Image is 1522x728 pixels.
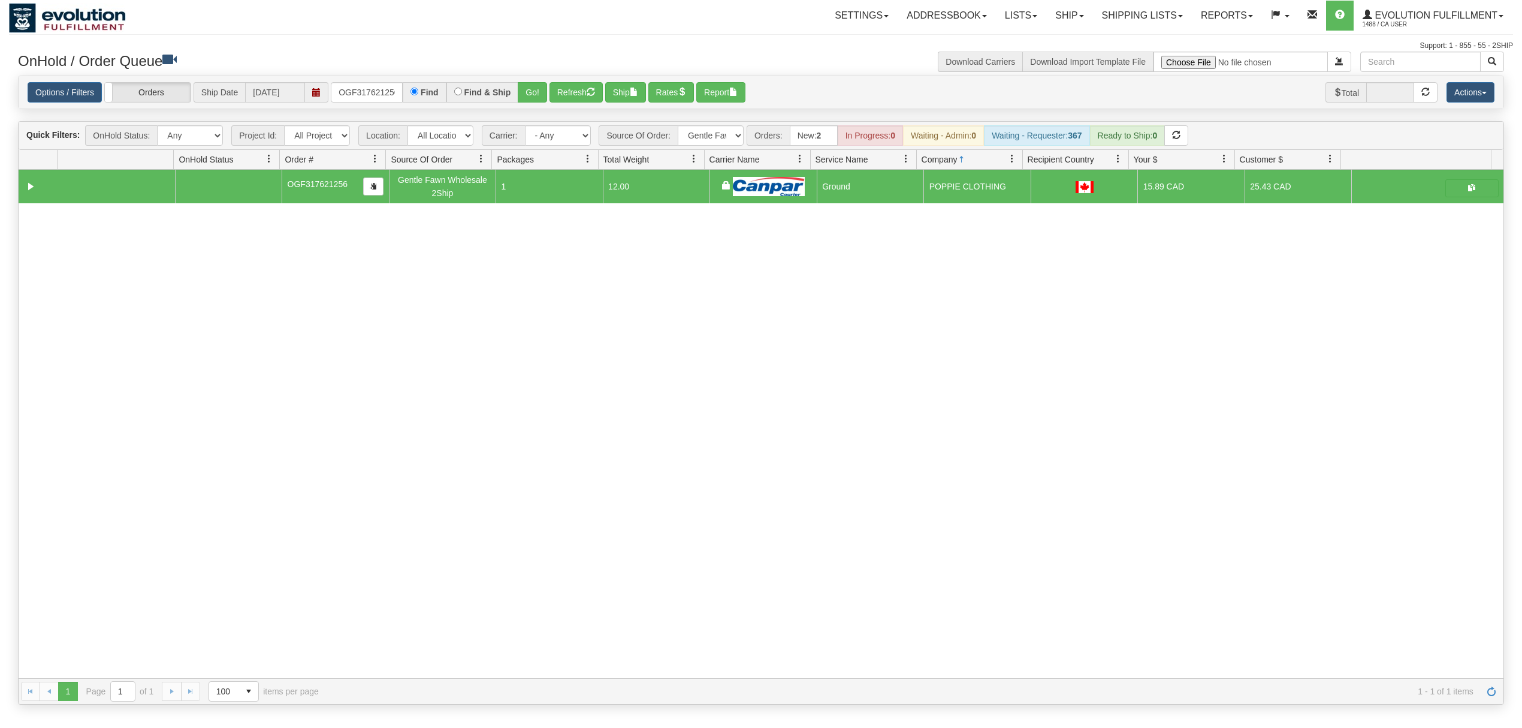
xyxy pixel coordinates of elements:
[709,154,760,166] span: Carrier Name
[23,179,38,194] a: Collapse
[790,125,838,146] div: New:
[502,182,506,191] span: 1
[391,154,452,166] span: Source Of Order
[1320,149,1340,169] a: Customer $ filter column settings
[1372,10,1497,20] span: Evolution Fulfillment
[111,682,135,701] input: Page 1
[603,154,650,166] span: Total Weight
[19,122,1503,150] div: grid toolbar
[288,179,348,189] span: OGF317621256
[231,125,284,146] span: Project Id:
[817,170,924,203] td: Ground
[1028,154,1094,166] span: Recipient Country
[194,82,245,103] span: Ship Date
[105,83,191,103] label: Orders
[838,125,903,146] div: In Progress:
[903,125,984,146] div: Waiting - Admin:
[549,82,603,103] button: Refresh
[1030,57,1146,67] a: Download Import Template File
[1134,154,1158,166] span: Your $
[578,149,598,169] a: Packages filter column settings
[648,82,694,103] button: Rates
[336,687,1473,696] span: 1 - 1 of 1 items
[331,82,403,103] input: Order #
[946,57,1015,67] a: Download Carriers
[394,173,491,200] div: Gentle Fawn Wholesale 2Ship
[358,125,407,146] span: Location:
[1240,154,1283,166] span: Customer $
[1152,131,1157,140] strong: 0
[1482,682,1501,701] a: Refresh
[1002,149,1022,169] a: Company filter column settings
[684,149,704,169] a: Total Weight filter column settings
[733,177,805,196] img: Canpar
[816,154,868,166] span: Service Name
[363,178,383,195] button: Copy to clipboard
[1153,52,1328,72] input: Import
[1192,1,1262,31] a: Reports
[790,149,810,169] a: Carrier Name filter column settings
[9,41,1513,51] div: Support: 1 - 855 - 55 - 2SHIP
[898,1,996,31] a: Addressbook
[518,82,547,103] button: Go!
[1137,170,1245,203] td: 15.89 CAD
[85,125,157,146] span: OnHold Status:
[179,154,233,166] span: OnHold Status
[971,131,976,140] strong: 0
[497,154,533,166] span: Packages
[608,182,629,191] span: 12.00
[464,88,511,97] label: Find & Ship
[18,52,752,69] h3: OnHold / Order Queue
[471,149,491,169] a: Source Of Order filter column settings
[421,88,439,97] label: Find
[86,681,154,702] span: Page of 1
[599,125,678,146] span: Source Of Order:
[239,682,258,701] span: select
[1354,1,1512,31] a: Evolution Fulfillment 1488 / CA User
[26,129,80,141] label: Quick Filters:
[1446,82,1494,103] button: Actions
[58,682,77,701] span: Page 1
[9,3,126,33] img: logo1488.jpg
[1445,179,1499,197] button: Shipping Documents
[996,1,1046,31] a: Lists
[1093,1,1192,31] a: Shipping lists
[28,82,102,103] a: Options / Filters
[1494,303,1521,425] iframe: chat widget
[984,125,1089,146] div: Waiting - Requester:
[696,82,745,103] button: Report
[1068,131,1082,140] strong: 367
[482,125,525,146] span: Carrier:
[259,149,279,169] a: OnHold Status filter column settings
[1480,52,1504,72] button: Search
[1046,1,1092,31] a: Ship
[365,149,385,169] a: Order # filter column settings
[605,82,646,103] button: Ship
[817,131,822,140] strong: 2
[285,154,313,166] span: Order #
[1360,52,1481,72] input: Search
[209,681,319,702] span: items per page
[922,154,958,166] span: Company
[923,170,1031,203] td: POPPIE CLOTHING
[896,149,916,169] a: Service Name filter column settings
[1090,125,1165,146] div: Ready to Ship:
[1076,181,1094,193] img: CA
[209,681,259,702] span: Page sizes drop down
[1325,82,1367,103] span: Total
[747,125,790,146] span: Orders:
[1108,149,1128,169] a: Recipient Country filter column settings
[1214,149,1234,169] a: Your $ filter column settings
[826,1,898,31] a: Settings
[216,685,232,697] span: 100
[1245,170,1352,203] td: 25.43 CAD
[1363,19,1452,31] span: 1488 / CA User
[890,131,895,140] strong: 0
